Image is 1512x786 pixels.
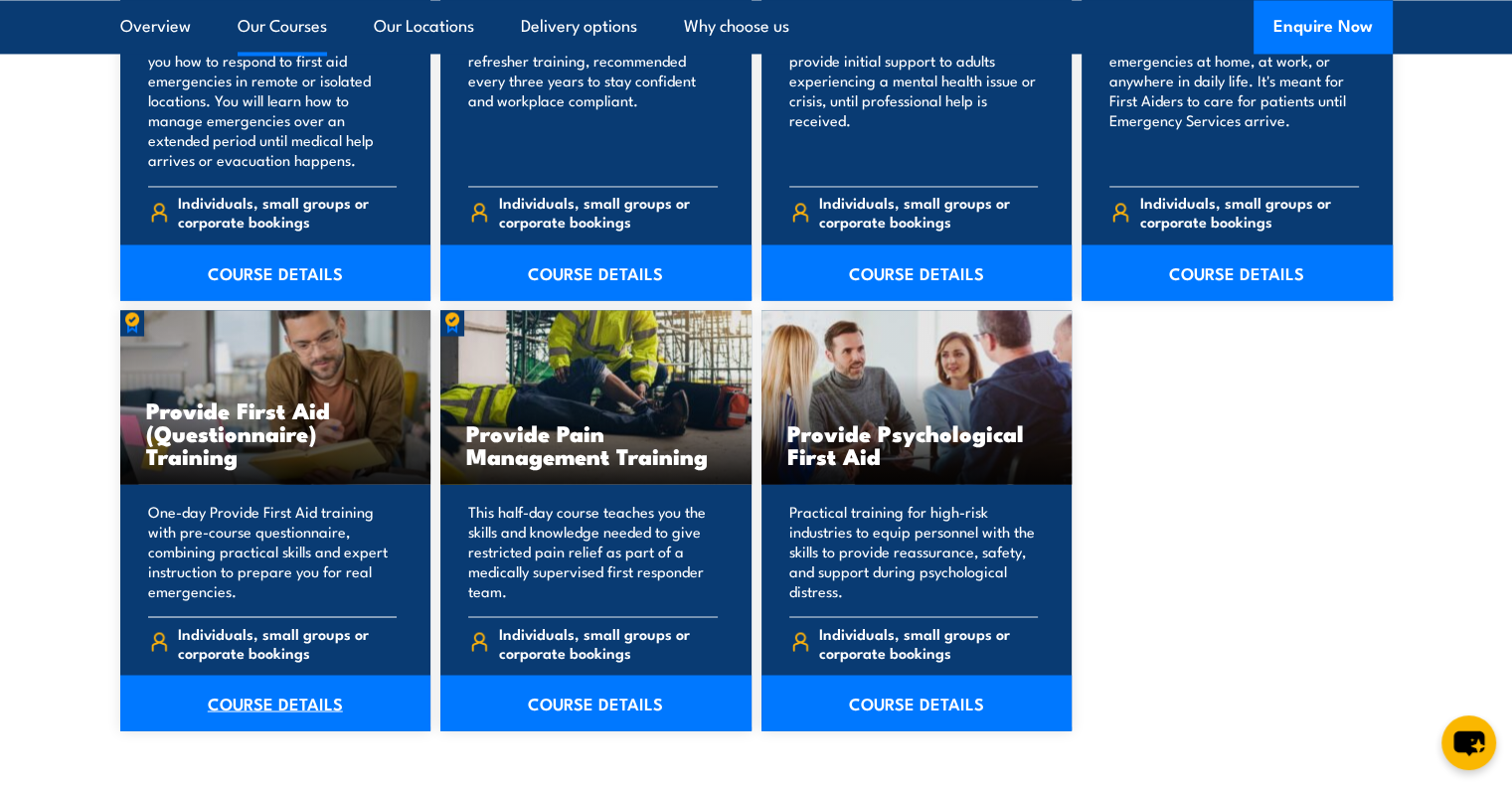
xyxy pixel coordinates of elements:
[819,193,1038,231] span: Individuals, small groups or corporate bookings
[1082,244,1393,300] a: COURSE DETAILS
[440,244,752,300] a: COURSE DETAILS
[819,623,1038,661] span: Individuals, small groups or corporate bookings
[148,11,398,170] p: Our Provide First Aid in Remote or Isolated Site Training Course teaches you how to respond to fi...
[148,501,398,600] p: One-day Provide First Aid training with pre-course questionnaire, combining practical skills and ...
[178,623,397,661] span: Individuals, small groups or corporate bookings
[466,421,726,467] h3: Provide Pain Management Training
[178,193,397,231] span: Individuals, small groups or corporate bookings
[499,193,718,231] span: Individuals, small groups or corporate bookings
[789,11,1039,170] p: This classroom-based course teaches you how to recognise, approach, and provide initial support t...
[120,675,431,730] a: COURSE DETAILS
[440,675,752,730] a: COURSE DETAILS
[787,421,1047,467] h3: Provide Psychological First Aid
[468,11,718,170] p: Refresh and maintain your first aid skills with nationally recognised refresher training, recomme...
[761,244,1073,300] a: COURSE DETAILS
[1109,11,1359,170] p: Our Provide First Aid Training Course teaches you how to handle First Aid emergencies at home, at...
[761,675,1073,730] a: COURSE DETAILS
[146,398,406,467] h3: Provide First Aid (Questionnaire) Training
[1140,193,1359,231] span: Individuals, small groups or corporate bookings
[1441,715,1496,770] button: chat-button
[499,623,718,661] span: Individuals, small groups or corporate bookings
[468,501,718,600] p: This half-day course teaches you the skills and knowledge needed to give restricted pain relief a...
[789,501,1039,600] p: Practical training for high-risk industries to equip personnel with the skills to provide reassur...
[120,244,431,300] a: COURSE DETAILS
